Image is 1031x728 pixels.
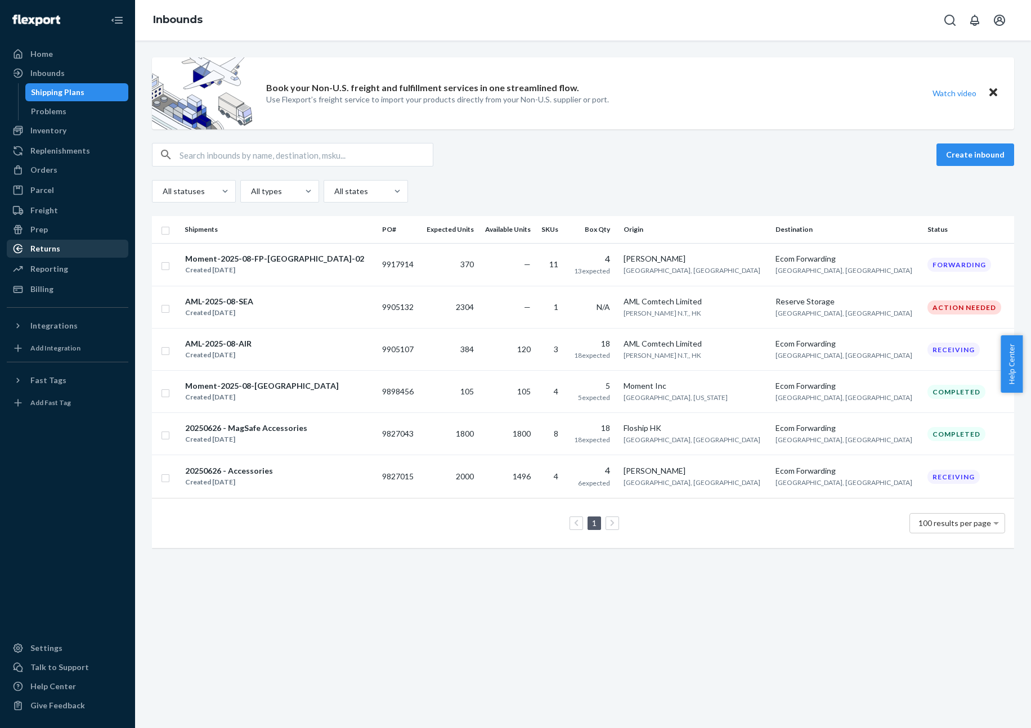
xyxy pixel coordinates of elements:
[776,478,912,487] span: [GEOGRAPHIC_DATA], [GEOGRAPHIC_DATA]
[378,216,420,243] th: PO#
[185,307,253,318] div: Created [DATE]
[31,106,66,117] div: Problems
[378,286,420,329] td: 9905132
[378,371,420,413] td: 9898456
[185,296,253,307] div: AML-2025-08-SEA
[30,700,85,711] div: Give Feedback
[7,696,128,714] button: Give Feedback
[30,224,48,235] div: Prep
[7,339,128,357] a: Add Integration
[30,375,66,386] div: Fast Tags
[30,243,60,254] div: Returns
[106,9,128,32] button: Close Navigation
[185,477,273,488] div: Created [DATE]
[460,259,474,269] span: 370
[478,216,535,243] th: Available Units
[30,145,90,156] div: Replenishments
[554,344,558,354] span: 3
[923,216,1014,243] th: Status
[460,344,474,354] span: 384
[927,385,985,399] div: Completed
[30,398,71,407] div: Add Fast Tag
[266,94,609,105] p: Use Flexport’s freight service to import your products directly from your Non-U.S. supplier or port.
[988,9,1011,32] button: Open account menu
[597,302,610,312] span: N/A
[7,181,128,199] a: Parcel
[554,429,558,438] span: 8
[986,85,1001,101] button: Close
[590,518,599,528] a: Page 1 is your current page
[572,253,610,266] div: 4
[776,351,912,359] span: [GEOGRAPHIC_DATA], [GEOGRAPHIC_DATA]
[624,338,766,349] div: AML Comtech Limited
[624,478,760,487] span: [GEOGRAPHIC_DATA], [GEOGRAPHIC_DATA]
[624,253,766,264] div: [PERSON_NAME]
[30,662,89,673] div: Talk to Support
[535,216,567,243] th: SKUs
[524,259,531,269] span: —
[771,216,923,243] th: Destination
[30,343,80,353] div: Add Integration
[7,240,128,258] a: Returns
[7,142,128,160] a: Replenishments
[185,349,252,361] div: Created [DATE]
[185,434,307,445] div: Created [DATE]
[185,423,307,434] div: 20250626 - MagSafe Accessories
[378,413,420,455] td: 9827043
[7,280,128,298] a: Billing
[7,122,128,140] a: Inventory
[927,300,1001,314] div: Action Needed
[30,642,62,654] div: Settings
[266,82,579,95] p: Book your Non-U.S. freight and fulfillment services in one streamlined flow.
[624,435,760,444] span: [GEOGRAPHIC_DATA], [GEOGRAPHIC_DATA]
[144,4,212,37] ol: breadcrumbs
[776,338,918,349] div: Ecom Forwarding
[776,266,912,275] span: [GEOGRAPHIC_DATA], [GEOGRAPHIC_DATA]
[7,260,128,278] a: Reporting
[180,216,378,243] th: Shipments
[927,427,985,441] div: Completed
[624,309,701,317] span: [PERSON_NAME] N.T,, HK
[939,9,961,32] button: Open Search Box
[31,87,84,98] div: Shipping Plans
[554,471,558,481] span: 4
[30,125,66,136] div: Inventory
[153,14,203,26] a: Inbounds
[624,296,766,307] div: AML Comtech Limited
[456,471,474,481] span: 2000
[333,186,334,197] input: All states
[554,302,558,312] span: 1
[7,161,128,179] a: Orders
[578,393,610,402] span: 5 expected
[517,344,531,354] span: 120
[624,423,766,434] div: Floship HK
[574,267,610,275] span: 13 expected
[378,329,420,371] td: 9905107
[30,681,76,692] div: Help Center
[776,296,918,307] div: Reserve Storage
[7,394,128,412] a: Add Fast Tag
[30,205,58,216] div: Freight
[378,243,420,286] td: 9917914
[185,253,364,264] div: Moment-2025-08-FP-[GEOGRAPHIC_DATA]-02
[185,338,252,349] div: AML-2025-08-AIR
[1001,335,1023,393] button: Help Center
[185,392,339,403] div: Created [DATE]
[776,423,918,434] div: Ecom Forwarding
[572,380,610,392] div: 5
[554,387,558,396] span: 4
[619,216,771,243] th: Origin
[30,48,53,60] div: Home
[936,143,1014,166] button: Create inbound
[7,658,128,676] a: Talk to Support
[572,464,610,477] div: 4
[30,263,68,275] div: Reporting
[927,343,980,357] div: Receiving
[25,83,129,101] a: Shipping Plans
[624,393,728,402] span: [GEOGRAPHIC_DATA], [US_STATE]
[456,302,474,312] span: 2304
[180,143,433,166] input: Search inbounds by name, destination, msku...
[624,351,701,359] span: [PERSON_NAME] N.T,, HK
[7,639,128,657] a: Settings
